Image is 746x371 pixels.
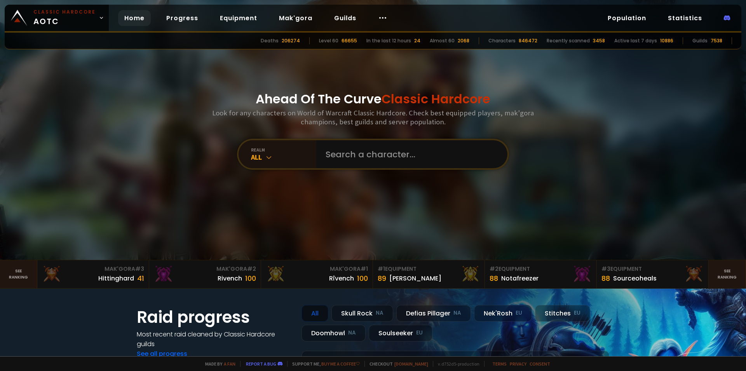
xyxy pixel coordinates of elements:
div: Stitches [535,305,590,322]
a: Mak'gora [273,10,319,26]
span: Checkout [364,361,428,367]
div: 88 [490,273,498,284]
span: # 1 [378,265,385,273]
h1: Raid progress [137,305,292,329]
div: Level 60 [319,37,338,44]
a: Classic HardcoreAOTC [5,5,109,31]
a: #1Equipment89[PERSON_NAME] [373,260,485,288]
div: 88 [601,273,610,284]
a: #2Equipment88Notafreezer [485,260,597,288]
span: Support me, [287,361,360,367]
div: 66655 [342,37,357,44]
h3: Look for any characters on World of Warcraft Classic Hardcore. Check best equipped players, mak'g... [209,108,537,126]
div: Mak'Gora [266,265,368,273]
a: Consent [530,361,550,367]
div: 41 [137,273,144,284]
span: v. d752d5 - production [433,361,479,367]
small: EU [416,329,423,337]
div: 100 [245,273,256,284]
div: Notafreezer [501,273,539,283]
div: Mak'Gora [42,265,144,273]
div: 2068 [458,37,469,44]
div: 206274 [282,37,300,44]
div: Characters [488,37,516,44]
a: Mak'Gora#1Rîvench100 [261,260,373,288]
a: [DOMAIN_NAME] [394,361,428,367]
div: All [302,305,328,322]
small: NA [348,329,356,337]
a: a fan [224,361,235,367]
div: Recently scanned [547,37,590,44]
div: 100 [357,273,368,284]
span: # 2 [490,265,498,273]
a: #3Equipment88Sourceoheals [597,260,709,288]
div: Nek'Rosh [474,305,532,322]
div: Sourceoheals [613,273,657,283]
div: 10886 [660,37,673,44]
a: Terms [492,361,507,367]
span: # 3 [135,265,144,273]
small: NA [453,309,461,317]
div: Doomhowl [302,325,366,341]
div: All [251,153,316,162]
input: Search a character... [321,140,498,168]
a: Mak'Gora#2Rivench100 [149,260,261,288]
small: NA [376,309,383,317]
a: Mak'Gora#3Hittinghard41 [37,260,149,288]
a: Report a bug [246,361,276,367]
div: realm [251,147,316,153]
span: Classic Hardcore [382,90,490,108]
a: Population [601,10,652,26]
div: Rîvench [329,273,354,283]
a: Home [118,10,151,26]
a: Seeranking [709,260,746,288]
div: Soulseeker [369,325,432,341]
div: Almost 60 [430,37,455,44]
small: EU [574,309,580,317]
div: 846472 [519,37,537,44]
div: 89 [378,273,386,284]
span: # 3 [601,265,610,273]
a: Privacy [510,361,526,367]
div: Hittinghard [98,273,134,283]
div: Defias Pillager [396,305,471,322]
div: Equipment [601,265,704,273]
div: 24 [414,37,420,44]
a: Buy me a coffee [321,361,360,367]
div: 7538 [711,37,722,44]
div: Active last 7 days [614,37,657,44]
div: Mak'Gora [154,265,256,273]
a: Equipment [214,10,263,26]
a: Statistics [662,10,708,26]
div: Equipment [378,265,480,273]
div: In the last 12 hours [366,37,411,44]
small: Classic Hardcore [33,9,96,16]
span: # 2 [247,265,256,273]
h1: Ahead Of The Curve [256,90,490,108]
div: Rivench [218,273,242,283]
span: Made by [200,361,235,367]
a: Guilds [328,10,363,26]
div: Deaths [261,37,279,44]
div: Equipment [490,265,592,273]
div: [PERSON_NAME] [389,273,441,283]
a: Progress [160,10,204,26]
span: AOTC [33,9,96,27]
div: Skull Rock [331,305,393,322]
small: EU [516,309,522,317]
h4: Most recent raid cleaned by Classic Hardcore guilds [137,329,292,349]
a: See all progress [137,349,187,358]
span: # 1 [361,265,368,273]
div: Guilds [692,37,708,44]
div: 3458 [593,37,605,44]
